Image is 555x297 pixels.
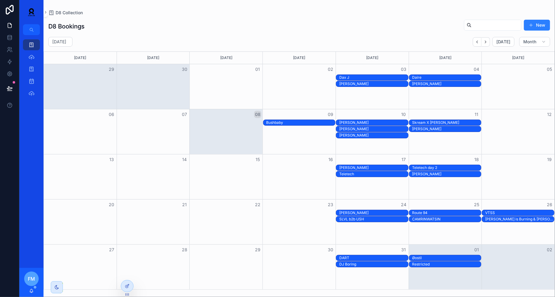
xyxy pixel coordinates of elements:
[327,111,334,118] button: 09
[339,81,408,86] div: [PERSON_NAME]
[108,156,115,163] button: 13
[412,262,481,267] div: Restricted
[339,262,408,267] div: DJ Boring
[327,66,334,73] button: 02
[44,51,555,290] div: Month View
[412,81,481,86] div: [PERSON_NAME]
[181,201,188,208] button: 21
[410,52,481,64] div: [DATE]
[327,201,334,208] button: 23
[191,52,262,64] div: [DATE]
[339,256,408,260] div: DART
[546,66,553,73] button: 05
[327,246,334,253] button: 30
[339,172,408,177] div: Teletech
[24,7,39,17] img: App logo
[52,39,66,45] h2: [DATE]
[412,126,481,132] div: Amber Broos
[400,201,407,208] button: 24
[48,10,83,16] a: D8 Collection
[339,133,408,138] div: Oscar Mulero
[412,172,481,177] div: [PERSON_NAME]
[181,111,188,118] button: 07
[266,120,335,125] div: Bushbaby
[412,120,481,125] div: Skream X Krystal Klear
[339,210,408,216] div: Andres Campo
[339,120,408,125] div: [PERSON_NAME]
[339,217,408,222] div: SLVL b2b USH
[339,165,408,170] div: Nick Warren
[400,246,407,253] button: 31
[339,127,408,131] div: [PERSON_NAME]
[485,217,554,222] div: [PERSON_NAME] is Burning & [PERSON_NAME] Law
[339,262,408,267] div: DJ Boring
[485,216,554,222] div: Enzo is Burning & Murphy's Law
[254,111,261,118] button: 08
[412,75,481,80] div: Daire
[337,52,408,64] div: [DATE]
[339,75,408,80] div: Dax J
[412,256,481,260] div: Øostil
[482,37,490,47] button: Next
[254,66,261,73] button: 01
[473,201,480,208] button: 25
[473,246,480,253] button: 01
[118,52,189,64] div: [DATE]
[108,66,115,73] button: 29
[485,210,554,215] div: VTSS
[473,37,482,47] button: Back
[523,39,537,45] span: Month
[181,156,188,163] button: 14
[473,66,480,73] button: 04
[412,210,481,215] div: Route 94
[28,275,35,282] span: FM
[400,156,407,163] button: 17
[264,52,335,64] div: [DATE]
[327,156,334,163] button: 16
[473,156,480,163] button: 18
[412,120,481,125] div: Skream X [PERSON_NAME]
[181,246,188,253] button: 28
[412,217,481,222] div: CAMRINWATSIN
[412,81,481,87] div: Yousuke Yukimatsu
[483,52,554,64] div: [DATE]
[19,35,44,107] div: scrollable content
[546,156,553,163] button: 19
[524,20,550,31] button: New
[412,262,481,267] div: Restricted
[496,39,511,45] span: [DATE]
[254,246,261,253] button: 29
[546,201,553,208] button: 26
[339,120,408,125] div: Aaron Hibell
[339,133,408,138] div: [PERSON_NAME]
[339,165,408,170] div: [PERSON_NAME]
[108,201,115,208] button: 20
[546,246,553,253] button: 02
[181,66,188,73] button: 30
[339,216,408,222] div: SLVL b2b USH
[546,111,553,118] button: 12
[412,127,481,131] div: [PERSON_NAME]
[339,81,408,87] div: Paul Van Dyk
[339,171,408,177] div: Teletech
[108,111,115,118] button: 06
[56,10,83,16] span: D8 Collection
[45,52,116,64] div: [DATE]
[254,156,261,163] button: 15
[412,165,481,170] div: Teletech day 2
[339,210,408,215] div: [PERSON_NAME]
[412,171,481,177] div: Alisha
[339,126,408,132] div: Kolter
[400,66,407,73] button: 03
[254,201,261,208] button: 22
[400,111,407,118] button: 10
[412,216,481,222] div: CAMRINWATSIN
